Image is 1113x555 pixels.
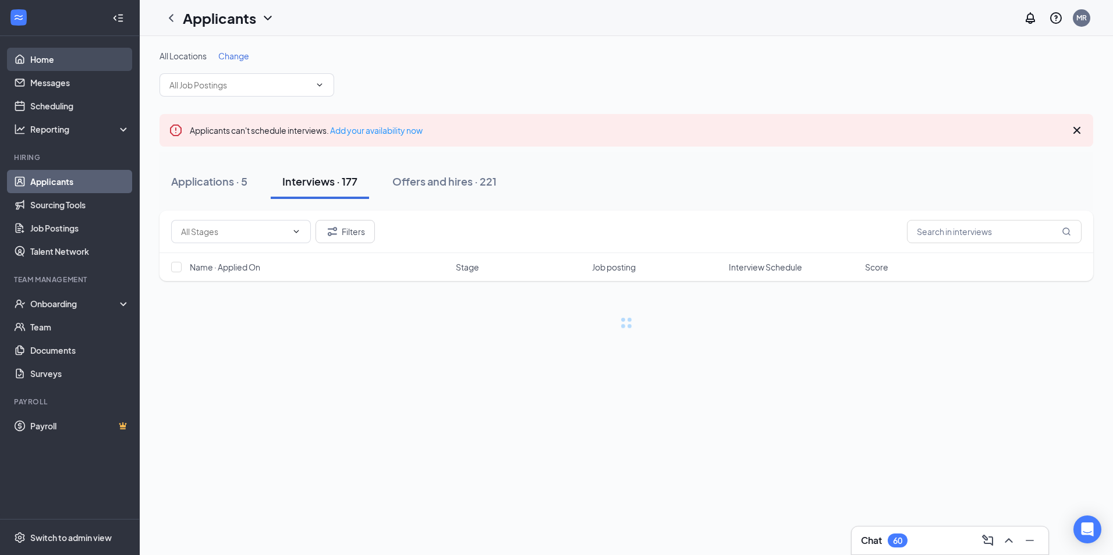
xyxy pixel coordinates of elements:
[169,79,310,91] input: All Job Postings
[1062,227,1071,236] svg: MagnifyingGlass
[13,12,24,23] svg: WorkstreamLogo
[1020,531,1039,550] button: Minimize
[30,94,130,118] a: Scheduling
[392,174,497,188] div: Offers and hires · 221
[1023,11,1037,25] svg: Notifications
[30,216,130,240] a: Job Postings
[30,170,130,193] a: Applicants
[14,532,26,543] svg: Settings
[30,532,112,543] div: Switch to admin view
[30,48,130,71] a: Home
[181,225,287,238] input: All Stages
[1049,11,1063,25] svg: QuestionInfo
[729,261,802,273] span: Interview Schedule
[30,240,130,263] a: Talent Network
[164,11,178,25] svg: ChevronLeft
[190,261,260,273] span: Name · Applied On
[865,261,888,273] span: Score
[315,80,324,90] svg: ChevronDown
[1002,533,1016,547] svg: ChevronUp
[14,397,127,407] div: Payroll
[218,51,249,61] span: Change
[1076,13,1087,23] div: MR
[14,275,127,284] div: Team Management
[14,123,26,135] svg: Analysis
[30,193,130,216] a: Sourcing Tools
[30,123,130,135] div: Reporting
[261,11,275,25] svg: ChevronDown
[981,533,995,547] svg: ComposeMessage
[14,298,26,309] svg: UserCheck
[861,534,882,547] h3: Chat
[159,51,207,61] span: All Locations
[30,298,120,309] div: Onboarding
[330,125,423,136] a: Add your availability now
[190,125,423,136] span: Applicants can't schedule interviews.
[112,12,124,24] svg: Collapse
[893,536,902,546] div: 60
[999,531,1018,550] button: ChevronUp
[907,220,1082,243] input: Search in interviews
[282,174,357,188] div: Interviews · 177
[171,174,247,188] div: Applications · 5
[1023,533,1037,547] svg: Minimize
[169,123,183,137] svg: Error
[316,220,375,243] button: Filter Filters
[30,362,130,385] a: Surveys
[183,8,256,28] h1: Applicants
[14,152,127,162] div: Hiring
[592,261,636,273] span: Job posting
[1073,515,1101,543] div: Open Intercom Messenger
[30,315,130,339] a: Team
[30,414,130,437] a: PayrollCrown
[979,531,997,550] button: ComposeMessage
[292,227,301,236] svg: ChevronDown
[30,339,130,362] a: Documents
[325,225,339,239] svg: Filter
[456,261,479,273] span: Stage
[1070,123,1084,137] svg: Cross
[30,71,130,94] a: Messages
